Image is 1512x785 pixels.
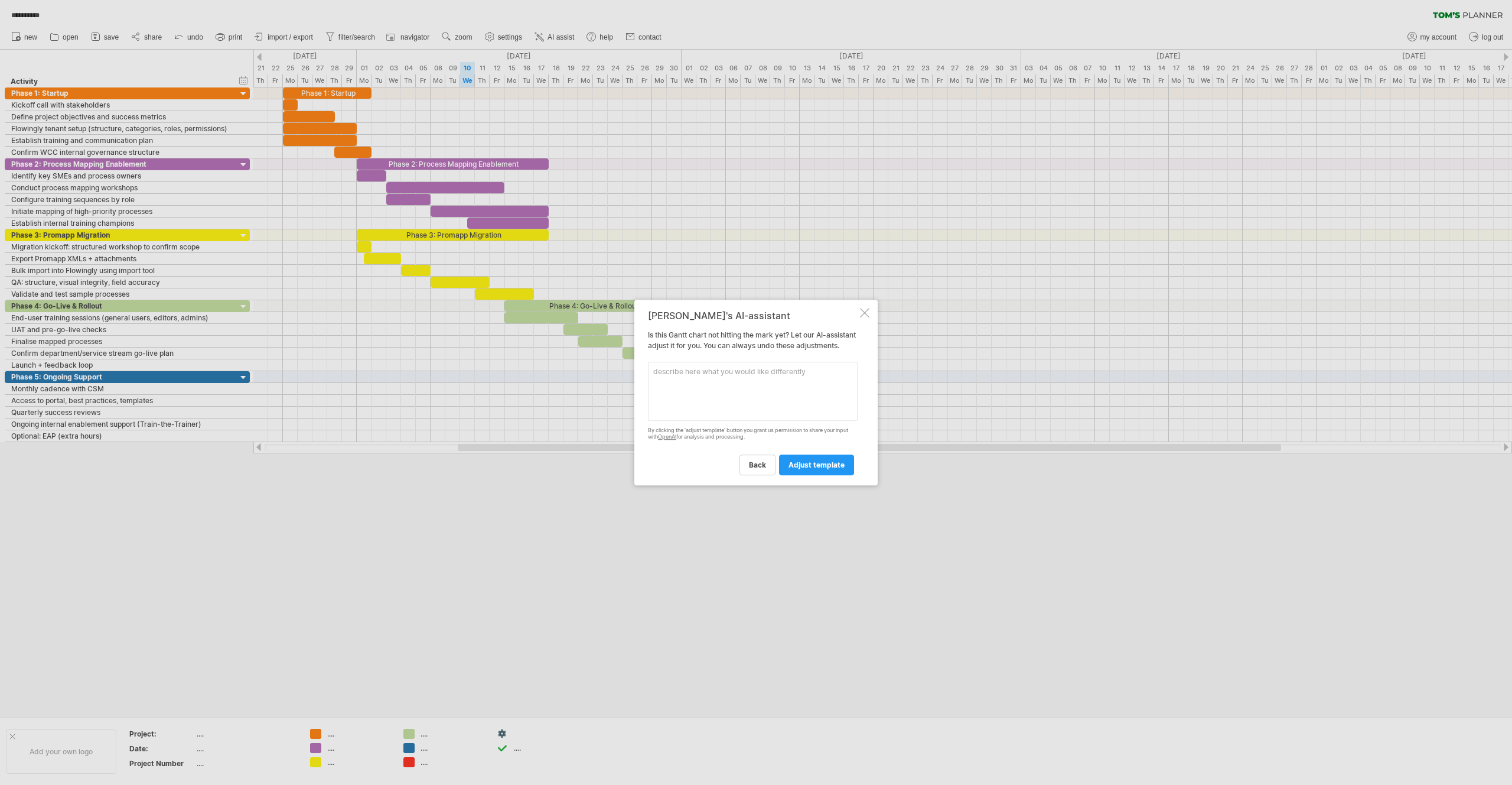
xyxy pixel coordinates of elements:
[648,427,858,440] div: By clicking the 'adjust template' button you grant us permission to share your input with for ana...
[749,460,766,469] span: back
[648,310,858,321] div: [PERSON_NAME]'s AI-assistant
[739,455,775,475] a: back
[658,433,676,440] a: OpenAI
[648,310,858,475] div: Is this Gantt chart not hitting the mark yet? Let our AI-assistant adjust it for you. You can alw...
[788,460,845,469] span: adjust template
[779,455,854,475] a: adjust template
